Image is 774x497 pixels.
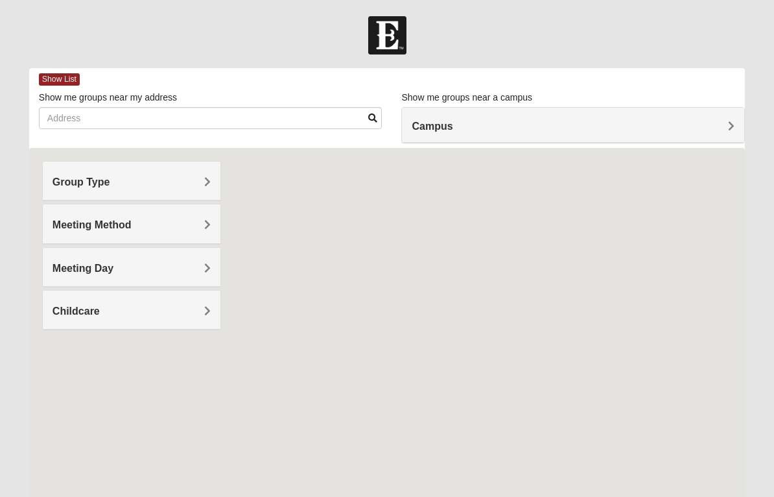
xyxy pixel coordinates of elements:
span: Meeting Day [53,263,113,274]
div: Childcare [43,291,220,329]
input: Address [39,107,382,129]
div: Meeting Day [43,248,220,286]
div: Group Type [43,162,220,200]
div: Campus [402,108,744,143]
span: Campus [412,121,452,132]
label: Show me groups near a campus [401,91,532,104]
span: Childcare [53,306,100,317]
span: Meeting Method [53,219,132,230]
label: Show me groups near my address [39,91,177,104]
img: Church of Eleven22 Logo [368,16,406,55]
span: Show List [39,73,80,86]
div: Meeting Method [43,204,220,243]
span: Group Type [53,176,110,188]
